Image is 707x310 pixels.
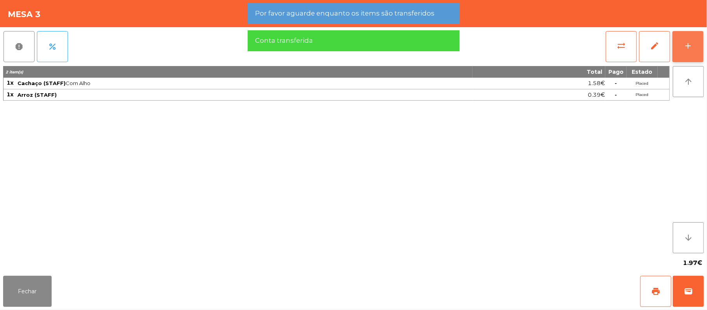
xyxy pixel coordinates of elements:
[615,80,617,87] span: -
[684,77,693,86] i: arrow_upward
[673,66,704,97] button: arrow_upward
[617,41,626,51] span: sync_alt
[672,31,704,62] button: add
[684,233,693,242] i: arrow_downward
[472,66,605,78] th: Total
[640,276,671,307] button: print
[3,276,52,307] button: Fechar
[255,9,434,18] span: Por favor aguarde enquanto os items são transferidos
[605,66,627,78] th: Pago
[627,66,658,78] th: Estado
[5,70,23,75] span: 2 item(s)
[615,91,617,98] span: -
[651,287,660,296] span: print
[48,42,57,51] span: percent
[7,79,14,86] span: 1x
[683,257,702,269] span: 1.97€
[8,9,41,20] h4: Mesa 3
[588,90,605,100] span: 0.39€
[627,78,658,89] td: Placed
[255,36,313,45] span: Conta transferida
[627,89,658,101] td: Placed
[588,78,605,89] span: 1.58€
[17,80,472,86] span: Com Alho
[606,31,637,62] button: sync_alt
[17,92,57,98] span: Arroz (STAFF)
[14,42,24,51] span: report
[37,31,68,62] button: percent
[673,222,704,253] button: arrow_downward
[17,80,66,86] span: Cachaço (STAFF)
[3,31,35,62] button: report
[684,287,693,296] span: wallet
[639,31,670,62] button: edit
[683,41,693,51] div: add
[7,91,14,98] span: 1x
[673,276,704,307] button: wallet
[650,41,659,51] span: edit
